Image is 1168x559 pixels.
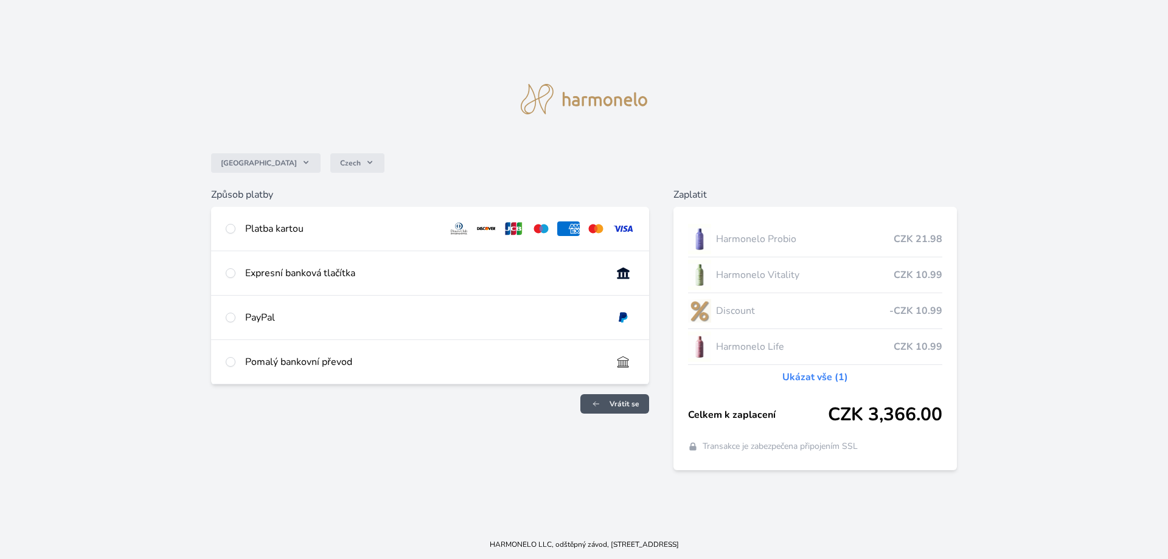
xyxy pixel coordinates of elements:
[673,187,958,202] h6: Zaplatit
[475,221,498,236] img: discover.svg
[716,304,890,318] span: Discount
[716,268,894,282] span: Harmonelo Vitality
[828,404,942,426] span: CZK 3,366.00
[612,221,634,236] img: visa.svg
[610,399,639,409] span: Vrátit se
[782,370,848,384] a: Ukázat vše (1)
[530,221,552,236] img: maestro.svg
[894,268,942,282] span: CZK 10.99
[612,266,634,280] img: onlineBanking_CZ.svg
[688,296,711,326] img: discount-lo.png
[688,332,711,362] img: CLEAN_LIFE_se_stinem_x-lo.jpg
[688,260,711,290] img: CLEAN_VITALITY_se_stinem_x-lo.jpg
[211,187,649,202] h6: Způsob platby
[330,153,384,173] button: Czech
[245,266,602,280] div: Expresní banková tlačítka
[894,232,942,246] span: CZK 21.98
[716,339,894,354] span: Harmonelo Life
[585,221,607,236] img: mc.svg
[889,304,942,318] span: -CZK 10.99
[521,84,647,114] img: logo.svg
[211,153,321,173] button: [GEOGRAPHIC_DATA]
[245,221,439,236] div: Platba kartou
[557,221,580,236] img: amex.svg
[448,221,470,236] img: diners.svg
[688,408,829,422] span: Celkem k zaplacení
[580,394,649,414] a: Vrátit se
[245,310,602,325] div: PayPal
[245,355,602,369] div: Pomalý bankovní převod
[894,339,942,354] span: CZK 10.99
[612,310,634,325] img: paypal.svg
[703,440,858,453] span: Transakce je zabezpečena připojením SSL
[716,232,894,246] span: Harmonelo Probio
[340,158,361,168] span: Czech
[221,158,297,168] span: [GEOGRAPHIC_DATA]
[612,355,634,369] img: bankTransfer_IBAN.svg
[688,224,711,254] img: CLEAN_PROBIO_se_stinem_x-lo.jpg
[502,221,525,236] img: jcb.svg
